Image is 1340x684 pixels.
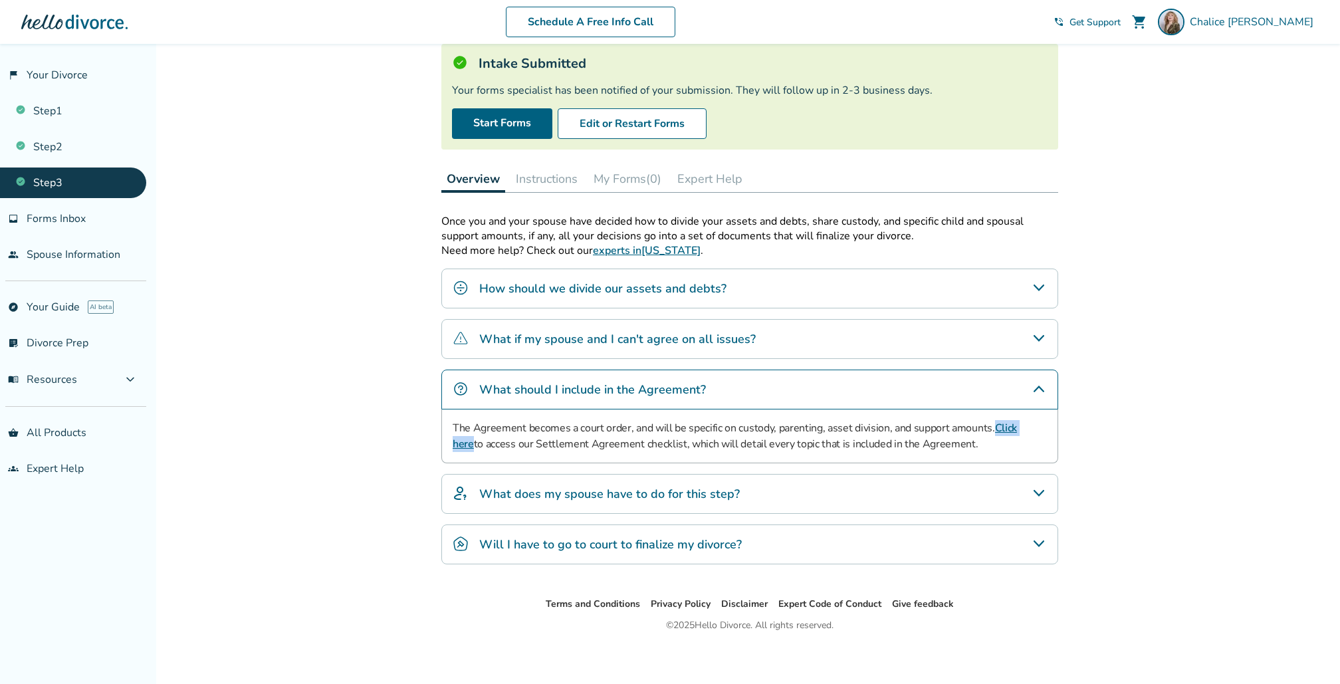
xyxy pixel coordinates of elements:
[453,485,469,501] img: What does my spouse have to do for this step?
[441,243,1058,258] p: Need more help? Check out our .
[27,211,86,226] span: Forms Inbox
[453,421,1017,451] a: Click here
[479,55,586,72] h5: Intake Submitted
[1054,16,1121,29] a: phone_in_talkGet Support
[506,7,675,37] a: Schedule A Free Info Call
[122,372,138,388] span: expand_more
[1054,17,1064,27] span: phone_in_talk
[510,166,583,192] button: Instructions
[666,618,834,633] div: © 2025 Hello Divorce. All rights reserved.
[453,420,1047,452] p: The Agreement becomes a court order, and will be specific on custody, parenting, asset division, ...
[479,536,742,553] h4: Will I have to go to court to finalize my divorce?
[452,108,552,139] a: Start Forms
[441,319,1058,359] div: What if my spouse and I can't agree on all issues?
[452,83,1048,98] div: Your forms specialist has been notified of your submission. They will follow up in 2-3 business d...
[1069,16,1121,29] span: Get Support
[453,536,469,552] img: Will I have to go to court to finalize my divorce?
[88,300,114,314] span: AI beta
[1131,14,1147,30] span: shopping_cart
[441,474,1058,514] div: What does my spouse have to do for this step?
[778,598,881,610] a: Expert Code of Conduct
[721,596,768,612] li: Disclaimer
[1274,620,1340,684] iframe: Chat Widget
[453,330,469,346] img: What if my spouse and I can't agree on all issues?
[441,214,1058,243] div: Once you and your spouse have decided how to divide your assets and debts, share custody, and spe...
[441,166,505,193] button: Overview
[453,280,469,296] img: How should we divide our assets and debts?
[558,108,707,139] button: Edit or Restart Forms
[8,302,19,312] span: explore
[441,370,1058,409] div: What should I include in the Agreement?
[1190,15,1319,29] span: Chalice [PERSON_NAME]
[8,374,19,385] span: menu_book
[479,330,756,348] h4: What if my spouse and I can't agree on all issues?
[593,243,701,258] a: experts in[US_STATE]
[479,381,706,398] h4: What should I include in the Agreement?
[892,596,954,612] li: Give feedback
[1158,9,1184,35] img: Chalice Jones
[546,598,640,610] a: Terms and Conditions
[441,524,1058,564] div: Will I have to go to court to finalize my divorce?
[479,280,726,297] h4: How should we divide our assets and debts?
[8,372,77,387] span: Resources
[672,166,748,192] button: Expert Help
[8,249,19,260] span: people
[8,427,19,438] span: shopping_basket
[479,485,740,503] h4: What does my spouse have to do for this step?
[8,338,19,348] span: list_alt_check
[588,166,667,192] button: My Forms(0)
[8,463,19,474] span: groups
[453,381,469,397] img: What should I include in the Agreement?
[651,598,711,610] a: Privacy Policy
[8,213,19,224] span: inbox
[441,269,1058,308] div: How should we divide our assets and debts?
[8,70,19,80] span: flag_2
